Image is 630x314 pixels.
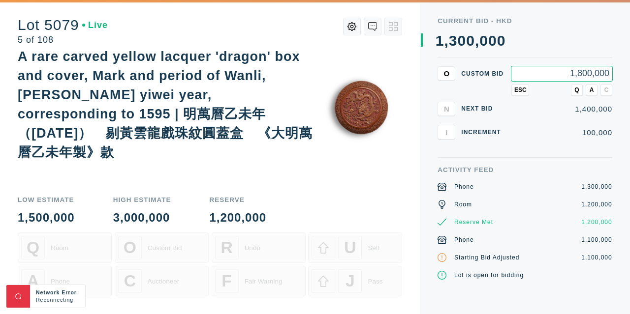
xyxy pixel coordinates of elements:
[514,86,527,93] span: ESC
[18,18,108,32] div: Lot 5079
[221,238,233,257] span: R
[18,212,75,224] div: 1,500,000
[148,244,182,252] div: Custom Bid
[458,33,467,48] div: 0
[113,212,171,224] div: 3,000,000
[36,289,79,296] div: Network Error
[245,244,260,252] div: Undo
[308,266,402,296] button: JPass
[438,125,455,140] button: I
[115,232,209,263] button: OCustom Bid
[444,105,449,113] span: N
[368,278,382,285] div: Pass
[344,238,356,257] span: U
[308,232,402,263] button: USell
[148,278,180,285] div: Auctioneer
[582,182,612,191] div: 1,300,000
[454,235,474,244] div: Phone
[209,197,266,203] div: Reserve
[124,238,136,257] span: O
[454,218,493,227] div: Reserve Met
[582,200,612,209] div: 1,200,000
[438,167,612,173] div: Activity Feed
[438,66,455,81] button: O
[454,182,474,191] div: Phone
[461,106,505,112] div: Next Bid
[590,86,594,93] span: A
[582,235,612,244] div: 1,100,000
[436,33,444,48] div: 1
[438,18,612,25] div: Current Bid - HKD
[212,266,306,296] button: FFair Warning
[209,212,266,224] div: 1,200,000
[600,84,612,96] button: C
[245,278,283,285] div: Fair Warning
[27,238,39,257] span: Q
[582,218,612,227] div: 1,200,000
[571,84,583,96] button: Q
[18,232,112,263] button: QRoom
[479,33,488,48] div: 0
[18,197,75,203] div: Low Estimate
[212,232,306,263] button: RUndo
[51,244,68,252] div: Room
[582,253,612,262] div: 1,100,000
[444,69,450,78] span: O
[444,33,449,181] div: ,
[511,105,612,113] div: 1,400,000
[574,86,579,93] span: Q
[511,129,612,136] div: 100,000
[115,266,209,296] button: CAuctioneer
[113,197,171,203] div: High Estimate
[438,102,455,116] button: N
[475,33,479,181] div: ,
[221,272,232,290] span: F
[18,49,313,160] div: A rare carved yellow lacquer 'dragon' box and cover, Mark and period of Wanli, [PERSON_NAME] yiwe...
[488,33,497,48] div: 0
[449,33,458,48] div: 3
[461,129,505,135] div: Increment
[497,33,506,48] div: 0
[466,33,475,48] div: 0
[51,278,70,285] div: Phone
[18,35,108,44] div: 5 of 108
[124,272,136,290] span: C
[27,272,39,290] span: A
[346,272,355,290] span: J
[454,200,472,209] div: Room
[586,84,598,96] button: A
[36,296,79,304] div: Reconnecting
[454,253,519,262] div: Starting Bid Adjusted
[604,86,609,93] span: C
[18,266,112,296] button: APhone
[454,271,524,280] div: Lot is open for bidding
[368,244,379,252] div: Sell
[445,128,447,137] span: I
[511,84,529,96] button: ESC
[82,21,108,29] div: Live
[461,71,505,77] div: Custom bid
